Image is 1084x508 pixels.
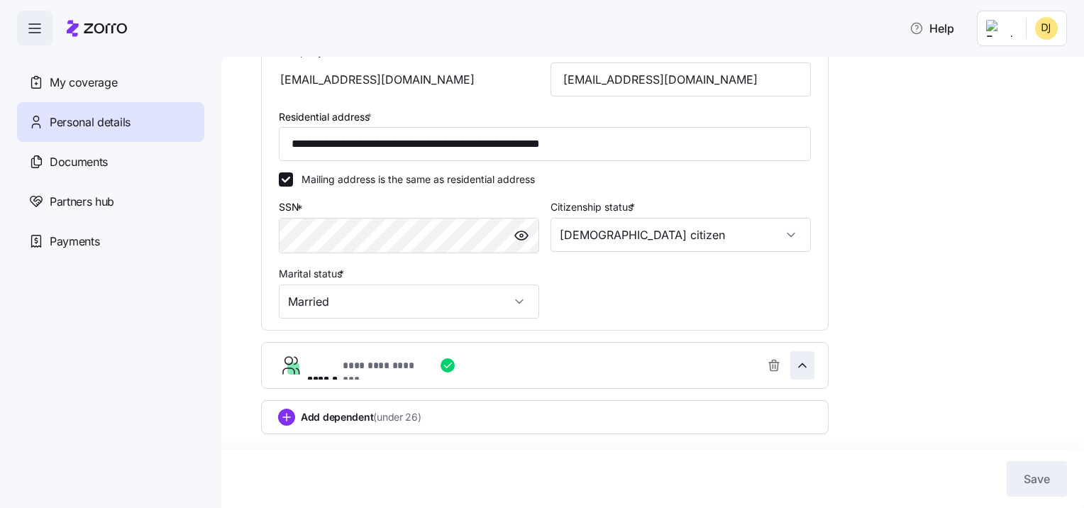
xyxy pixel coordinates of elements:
[279,285,539,319] input: Select marital status
[551,62,811,96] input: Email
[17,221,204,261] a: Payments
[1007,461,1067,497] button: Save
[986,20,1014,37] img: Employer logo
[50,153,108,171] span: Documents
[279,266,347,282] label: Marital status
[1024,470,1050,487] span: Save
[278,409,295,426] svg: add icon
[293,172,535,187] label: Mailing address is the same as residential address
[279,199,306,215] label: SSN
[50,114,131,131] span: Personal details
[50,233,99,250] span: Payments
[373,410,421,424] span: (under 26)
[17,142,204,182] a: Documents
[898,14,966,43] button: Help
[17,182,204,221] a: Partners hub
[551,218,811,252] input: Select citizenship status
[1035,17,1058,40] img: 4a29293c25c584b1cc50c3beb1ee060e
[909,20,954,37] span: Help
[301,410,421,424] span: Add dependent
[17,102,204,142] a: Personal details
[17,62,204,102] a: My coverage
[50,74,117,92] span: My coverage
[279,109,375,125] label: Residential address
[551,199,638,215] label: Citizenship status
[50,193,114,211] span: Partners hub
